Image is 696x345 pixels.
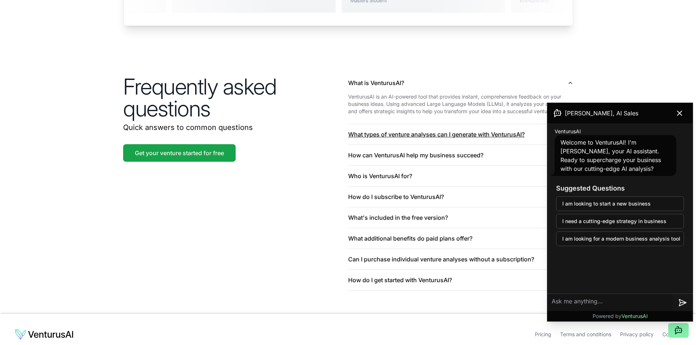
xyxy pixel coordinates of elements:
a: Get your venture started for free [123,144,236,162]
button: Can I purchase individual venture analyses without a subscription? [348,249,573,269]
a: Pricing [535,331,551,337]
button: I am looking for a modern business analysis tool [556,231,684,246]
div: What is VenturusAI? [348,93,573,124]
a: Contact [662,331,681,337]
span: Welcome to VenturusAI! I'm [PERSON_NAME], your AI assistant. Ready to supercharge your business w... [560,139,661,172]
button: What is VenturusAI? [348,73,573,93]
span: VenturusAI [555,128,581,135]
p: VenturusAI is an AI-powered tool that provides instant, comprehensive feedback on your business i... [348,93,573,115]
button: How do I get started with VenturusAI? [348,270,573,290]
p: Powered by [593,313,648,320]
h3: Suggested Questions [556,183,684,193]
button: What types of venture analyses can I generate with VenturusAI? [348,124,573,145]
a: Terms and conditions [560,331,611,337]
p: Quick answers to common questions [123,122,348,133]
span: VenturusAI [621,313,648,319]
button: What's included in the free version? [348,207,573,228]
button: I am looking to start a new business [556,196,684,211]
h2: Frequently asked questions [123,76,348,119]
button: Who is VenturusAI for? [348,166,573,186]
button: How can VenturusAI help my business succeed? [348,145,573,165]
button: How do I subscribe to VenturusAI? [348,187,573,207]
a: Privacy policy [620,331,654,337]
button: What additional benefits do paid plans offer? [348,228,573,249]
img: logo [15,329,74,340]
button: I need a cutting-edge strategy in business [556,214,684,229]
span: [PERSON_NAME], AI Sales [565,109,638,118]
